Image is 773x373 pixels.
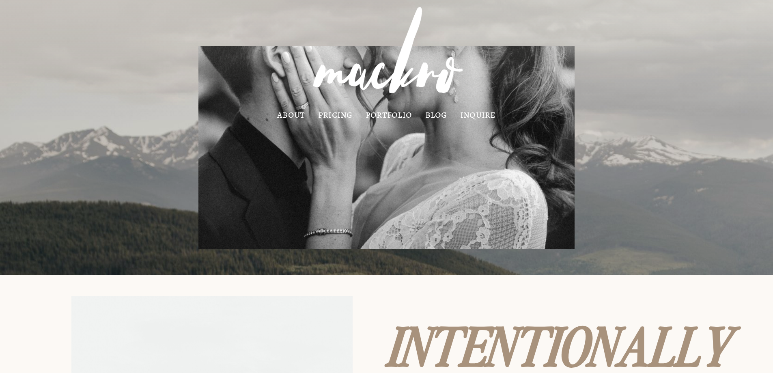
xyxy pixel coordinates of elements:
[318,111,353,118] a: pricing
[460,111,496,118] a: inquire
[277,111,305,118] a: about
[366,111,412,118] a: portfolio
[296,1,477,109] img: MACKRO PHOTOGRAPHY | Denver Colorado Wedding Photographer
[425,111,447,118] a: blog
